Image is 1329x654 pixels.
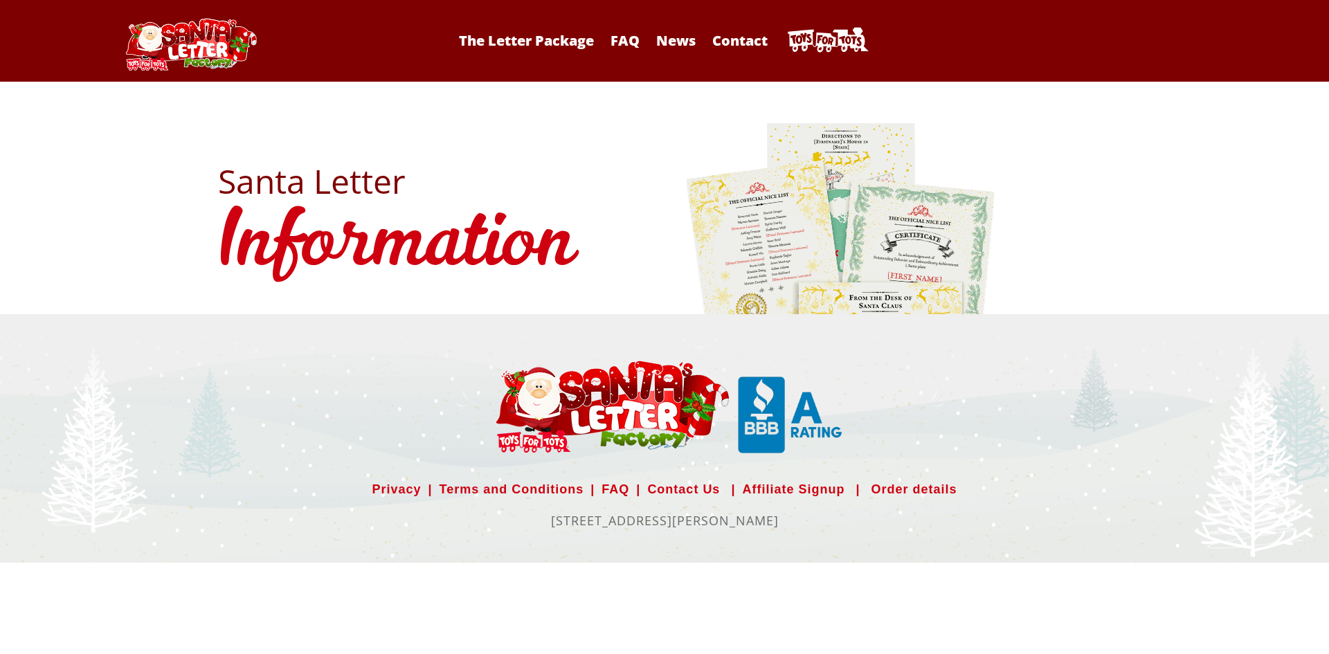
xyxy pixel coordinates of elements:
[685,121,997,508] img: letters.png
[602,478,629,500] a: FAQ
[649,31,703,50] a: News
[647,478,720,500] a: Contact Us
[871,478,957,500] a: Order details
[849,478,867,500] span: |
[440,478,584,500] a: Terms and Conditions
[742,478,844,500] a: Affiliate Signup
[738,376,842,453] img: Santa Letter Small Logo
[218,198,1111,293] h1: Information
[724,478,742,500] span: |
[218,165,1111,198] h2: Santa Letter
[422,478,440,500] span: |
[218,509,1111,532] p: [STREET_ADDRESS][PERSON_NAME]
[584,478,602,500] span: |
[452,31,601,50] a: The Letter Package
[784,24,871,57] img: Toys For Tots
[121,18,260,71] img: Santa Letter Logo
[487,359,735,453] img: Santa Letter Small Logo
[372,478,421,500] a: Privacy
[705,31,775,50] a: Contact
[604,31,647,50] a: FAQ
[629,478,647,500] span: |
